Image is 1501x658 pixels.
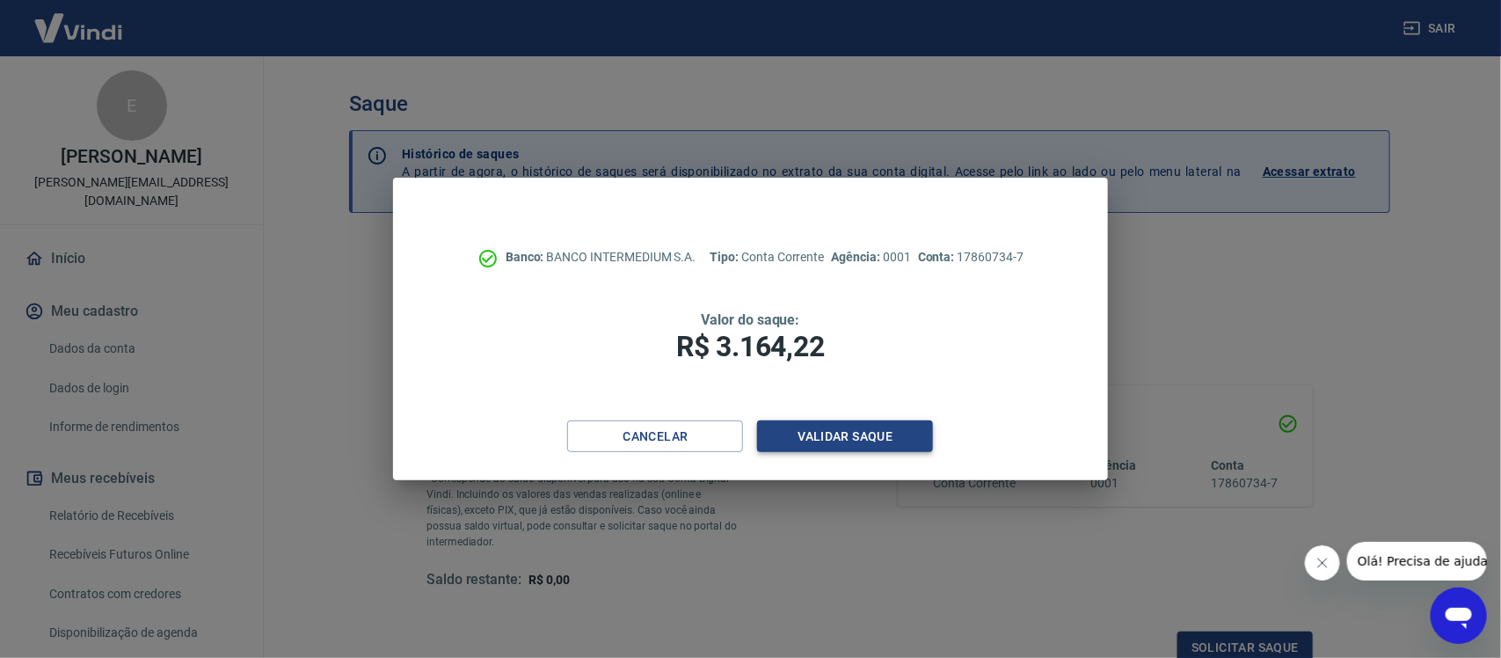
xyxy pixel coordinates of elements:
[757,420,933,453] button: Validar saque
[506,248,696,267] p: BANCO INTERMEDIUM S.A.
[1431,588,1487,644] iframe: Botão para abrir a janela de mensagens
[710,250,741,264] span: Tipo:
[701,311,799,328] span: Valor do saque:
[676,330,824,363] span: R$ 3.164,22
[918,250,958,264] span: Conta:
[832,248,911,267] p: 0001
[11,12,148,26] span: Olá! Precisa de ajuda?
[1347,542,1487,581] iframe: Mensagem da empresa
[1305,545,1340,581] iframe: Fechar mensagem
[832,250,884,264] span: Agência:
[567,420,743,453] button: Cancelar
[918,248,1024,267] p: 17860734-7
[506,250,547,264] span: Banco:
[710,248,824,267] p: Conta Corrente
